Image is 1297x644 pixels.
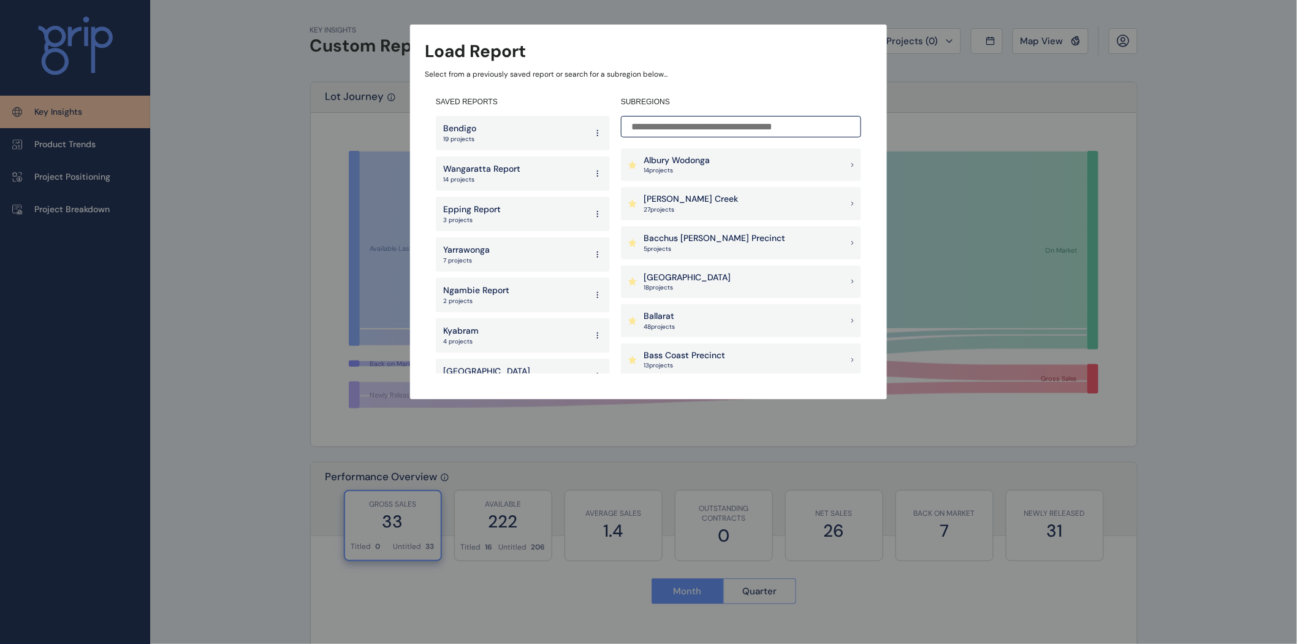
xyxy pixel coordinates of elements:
[644,205,738,214] p: 27 project s
[644,283,731,292] p: 18 project s
[644,350,725,362] p: Bass Coast Precinct
[443,163,520,175] p: Wangaratta Report
[644,323,675,331] p: 48 project s
[443,366,530,378] p: [GEOGRAPHIC_DATA]
[443,123,476,135] p: Bendigo
[644,272,731,284] p: [GEOGRAPHIC_DATA]
[443,244,490,256] p: Yarrawonga
[425,69,872,80] p: Select from a previously saved report or search for a subregion below...
[621,97,861,107] h4: SUBREGIONS
[443,256,490,265] p: 7 projects
[443,337,479,346] p: 4 projects
[644,232,785,245] p: Bacchus [PERSON_NAME] Precinct
[443,175,520,184] p: 14 projects
[443,135,476,144] p: 19 projects
[644,166,710,175] p: 14 project s
[443,204,501,216] p: Epping Report
[443,297,509,305] p: 2 projects
[644,361,725,370] p: 13 project s
[443,216,501,224] p: 3 projects
[644,310,675,323] p: Ballarat
[644,245,785,253] p: 5 project s
[644,193,738,205] p: [PERSON_NAME] Creek
[443,325,479,337] p: Kyabram
[443,285,509,297] p: Ngambie Report
[436,97,610,107] h4: SAVED REPORTS
[644,155,710,167] p: Albury Wodonga
[425,39,526,63] h3: Load Report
